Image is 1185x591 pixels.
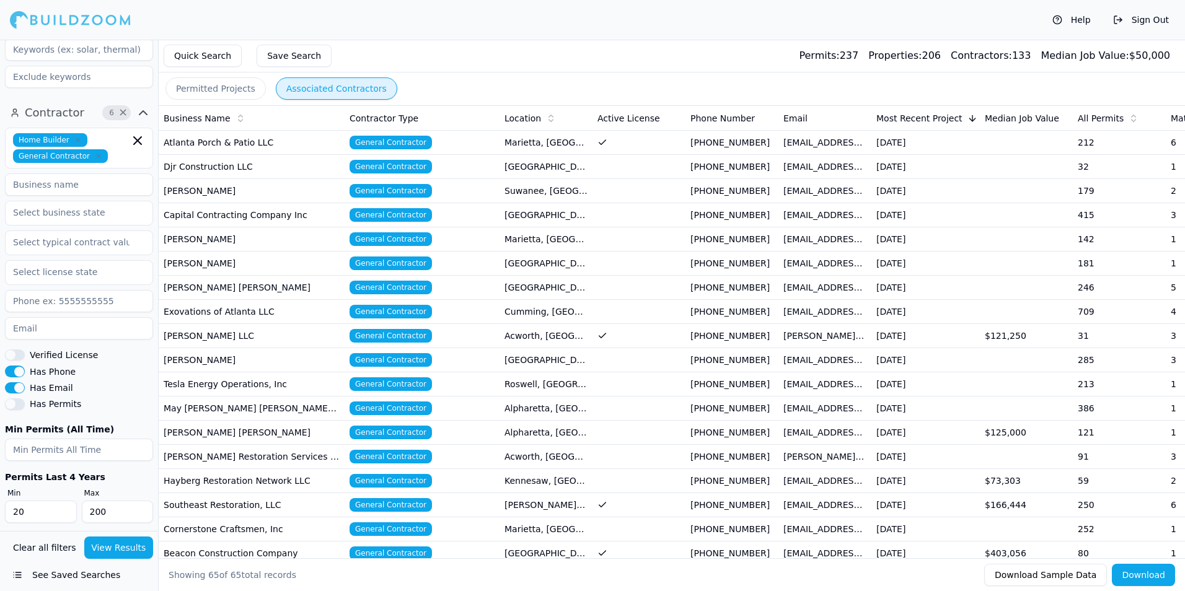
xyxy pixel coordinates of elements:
[1073,131,1166,155] td: 212
[500,276,592,300] td: [GEOGRAPHIC_DATA], [GEOGRAPHIC_DATA]
[778,541,871,566] td: [EMAIL_ADDRESS][DOMAIN_NAME]
[500,203,592,227] td: [GEOGRAPHIC_DATA], [GEOGRAPHIC_DATA]
[164,45,242,67] button: Quick Search
[871,445,980,469] td: [DATE]
[159,421,345,445] td: [PERSON_NAME] [PERSON_NAME]
[159,517,345,541] td: Cornerstone Craftsmen, Inc
[778,372,871,396] td: [EMAIL_ADDRESS][DOMAIN_NAME]
[159,203,345,227] td: Capital Contracting Company Inc
[778,131,871,155] td: [EMAIL_ADDRESS][DOMAIN_NAME]
[980,421,1073,445] td: $125,000
[778,276,871,300] td: [EMAIL_ADDRESS][DOMAIN_NAME]
[778,348,871,372] td: [EMAIL_ADDRESS][DOMAIN_NAME]
[5,66,153,88] input: Exclude keywords
[13,149,108,163] span: General Contractor
[350,377,432,391] span: General Contractor
[1073,445,1166,469] td: 91
[868,50,922,61] span: Properties:
[159,300,345,324] td: Exovations of Atlanta LLC
[980,469,1073,493] td: $73,303
[876,112,963,125] span: Most Recent Project
[500,421,592,445] td: Alpharetta, [GEOGRAPHIC_DATA]
[778,179,871,203] td: [EMAIL_ADDRESS][DOMAIN_NAME]
[350,498,432,512] span: General Contractor
[5,439,153,461] input: Min Permits All Time
[6,261,137,283] input: Select license state
[778,324,871,348] td: [PERSON_NAME][EMAIL_ADDRESS][DOMAIN_NAME]
[159,469,345,493] td: Hayberg Restoration Network LLC
[980,493,1073,517] td: $166,444
[350,401,432,415] span: General Contractor
[5,38,153,61] input: Keywords (ex: solar, thermal)
[30,351,98,359] label: Verified License
[350,256,432,270] span: General Contractor
[30,383,73,392] label: Has Email
[13,133,87,147] span: Home Builder
[257,45,332,67] button: Save Search
[350,160,432,173] span: General Contractor
[690,112,755,125] span: Phone Number
[871,276,980,300] td: [DATE]
[159,324,345,348] td: [PERSON_NAME] LLC
[1073,324,1166,348] td: 31
[1078,112,1124,125] span: All Permits
[500,469,592,493] td: Kennesaw, [GEOGRAPHIC_DATA]
[6,231,137,253] input: Select typical contract value
[778,517,871,541] td: [EMAIL_ADDRESS][DOMAIN_NAME]
[30,367,76,376] label: Has Phone
[159,131,345,155] td: Atlanta Porch & Patio LLC
[1073,203,1166,227] td: 415
[159,445,345,469] td: [PERSON_NAME] Restoration Services Inc
[504,112,541,125] span: Location
[980,541,1073,566] td: $403,056
[6,201,137,224] input: Select business state
[7,488,77,498] label: Min
[778,493,871,517] td: [EMAIL_ADDRESS][DOMAIN_NAME]
[25,104,84,121] span: Contractor
[778,155,871,179] td: [EMAIL_ADDRESS][DOMAIN_NAME]
[500,252,592,276] td: [GEOGRAPHIC_DATA], [GEOGRAPHIC_DATA]
[10,536,79,559] button: Clear all filters
[350,522,432,536] span: General Contractor
[685,396,778,421] td: [PHONE_NUMBER]
[871,348,980,372] td: [DATE]
[350,184,432,198] span: General Contractor
[350,208,432,222] span: General Contractor
[164,112,231,125] span: Business Name
[685,227,778,252] td: [PHONE_NUMBER]
[685,179,778,203] td: [PHONE_NUMBER]
[118,110,128,116] span: Clear Contractor filters
[159,493,345,517] td: Southeast Restoration, LLC
[500,517,592,541] td: Marietta, [GEOGRAPHIC_DATA]
[685,300,778,324] td: [PHONE_NUMBER]
[159,276,345,300] td: [PERSON_NAME] [PERSON_NAME]
[159,541,345,566] td: Beacon Construction Company
[350,546,432,560] span: General Contractor
[871,324,980,348] td: [DATE]
[778,252,871,276] td: [EMAIL_ADDRESS][DOMAIN_NAME]
[500,541,592,566] td: [GEOGRAPHIC_DATA], [GEOGRAPHIC_DATA]
[350,136,432,149] span: General Contractor
[685,131,778,155] td: [PHONE_NUMBER]
[5,425,153,434] label: Min Permits (All Time)
[778,203,871,227] td: [EMAIL_ADDRESS][DOMAIN_NAME]
[500,348,592,372] td: [GEOGRAPHIC_DATA], [GEOGRAPHIC_DATA]
[1073,179,1166,203] td: 179
[799,48,858,63] div: 237
[871,396,980,421] td: [DATE]
[871,493,980,517] td: [DATE]
[500,324,592,348] td: Acworth, [GEOGRAPHIC_DATA]
[500,131,592,155] td: Marietta, [GEOGRAPHIC_DATA]
[1073,421,1166,445] td: 121
[105,107,118,119] span: 6
[1073,541,1166,566] td: 80
[799,50,839,61] span: Permits:
[350,281,432,294] span: General Contractor
[82,501,154,523] input: Max Permits Last 4 Years
[778,227,871,252] td: [EMAIL_ADDRESS][DOMAIN_NAME]
[1073,493,1166,517] td: 250
[500,396,592,421] td: Alpharetta, [GEOGRAPHIC_DATA]
[871,155,980,179] td: [DATE]
[951,48,1031,63] div: 133
[871,421,980,445] td: [DATE]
